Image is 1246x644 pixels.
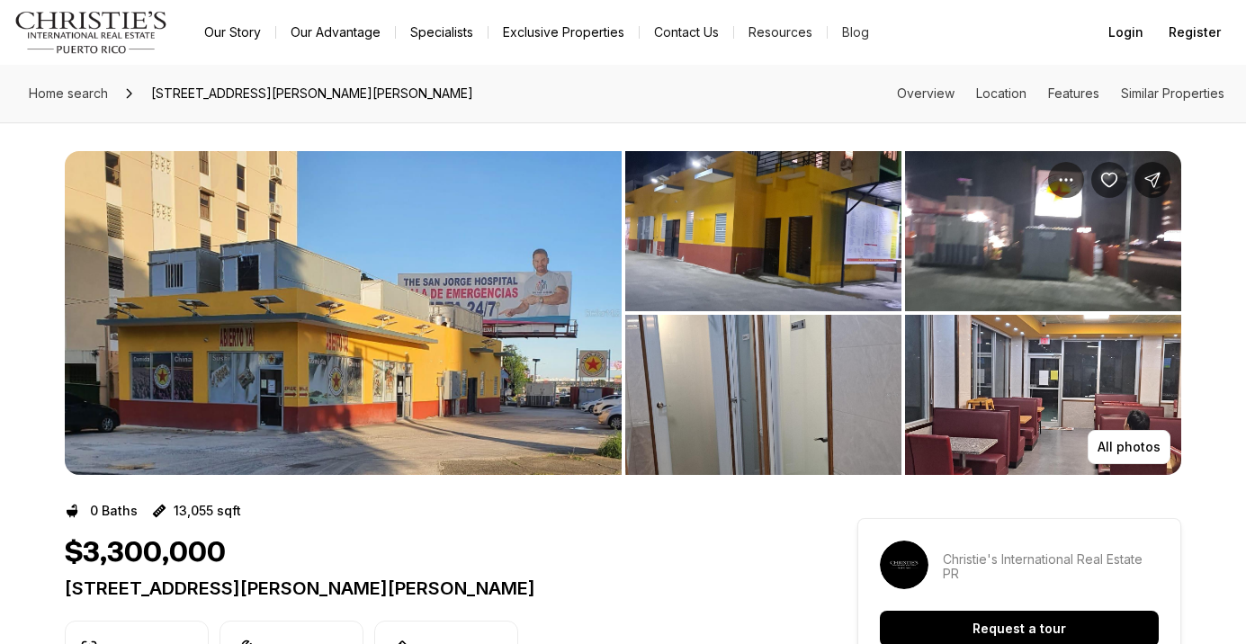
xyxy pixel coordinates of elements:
[1098,440,1161,454] p: All photos
[1048,85,1099,101] a: Skip to: Features
[65,577,793,599] p: [STREET_ADDRESS][PERSON_NAME][PERSON_NAME]
[1091,162,1127,198] button: Save Property: 173 CALLE SAN JORGE
[943,552,1159,581] p: Christie's International Real Estate PR
[29,85,108,101] span: Home search
[897,86,1224,101] nav: Page section menu
[1098,14,1154,50] button: Login
[14,11,168,54] img: logo
[1121,85,1224,101] a: Skip to: Similar Properties
[625,151,1182,475] li: 2 of 3
[174,504,241,518] p: 13,055 sqft
[976,85,1026,101] a: Skip to: Location
[905,315,1181,475] button: View image gallery
[1108,25,1143,40] span: Login
[276,20,395,45] a: Our Advantage
[90,504,138,518] p: 0 Baths
[625,151,901,311] button: View image gallery
[1134,162,1170,198] button: Share Property: 173 CALLE SAN JORGE
[905,151,1181,311] button: View image gallery
[1048,162,1084,198] button: Property options
[22,79,115,108] a: Home search
[144,79,480,108] span: [STREET_ADDRESS][PERSON_NAME][PERSON_NAME]
[625,315,901,475] button: View image gallery
[65,151,622,475] button: View image gallery
[828,20,883,45] a: Blog
[1088,430,1170,464] button: All photos
[65,151,1181,475] div: Listing Photos
[489,20,639,45] a: Exclusive Properties
[65,151,622,475] li: 1 of 3
[1158,14,1232,50] button: Register
[734,20,827,45] a: Resources
[973,622,1066,636] p: Request a tour
[897,85,955,101] a: Skip to: Overview
[640,20,733,45] button: Contact Us
[396,20,488,45] a: Specialists
[1169,25,1221,40] span: Register
[65,536,226,570] h1: $3,300,000
[190,20,275,45] a: Our Story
